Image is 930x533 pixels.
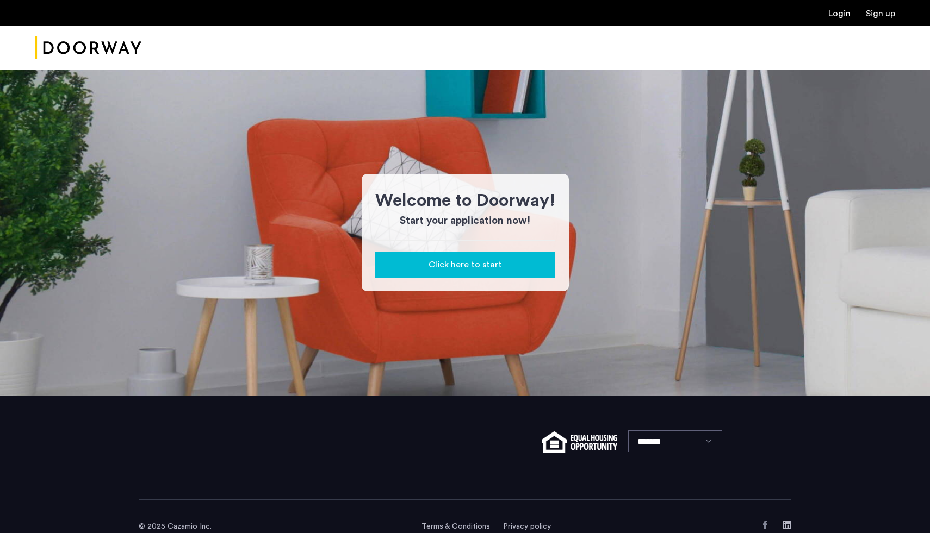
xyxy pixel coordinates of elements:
[375,187,555,214] h1: Welcome to Doorway!
[828,9,851,18] a: Login
[139,523,212,530] span: © 2025 Cazamio Inc.
[783,521,791,529] a: LinkedIn
[375,252,555,278] button: button
[866,9,895,18] a: Registration
[35,28,141,68] a: Cazamio Logo
[421,521,490,532] a: Terms and conditions
[35,28,141,68] img: logo
[375,214,555,229] h3: Start your application now!
[628,430,722,452] select: Language select
[503,521,551,532] a: Privacy policy
[429,258,502,271] span: Click here to start
[761,521,770,529] a: Facebook
[542,431,617,453] img: equal-housing.png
